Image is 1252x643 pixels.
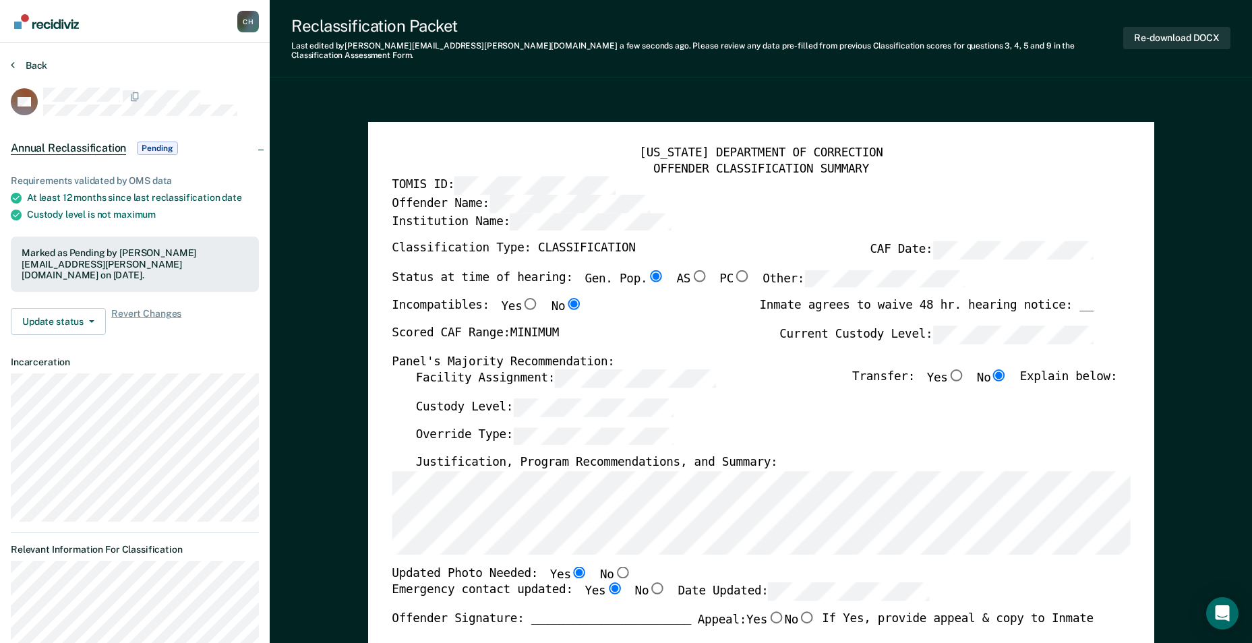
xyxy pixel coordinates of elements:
input: Gen. Pop. [647,270,665,282]
label: Date Updated: [678,583,929,601]
div: Incompatibles: [392,298,583,326]
label: Yes [501,298,539,315]
div: Last edited by [PERSON_NAME][EMAIL_ADDRESS][PERSON_NAME][DOMAIN_NAME] . Please review any data pr... [291,41,1123,61]
label: Gen. Pop. [585,270,664,288]
input: Override Type: [513,427,674,445]
span: Annual Reclassification [11,142,126,155]
label: Offender Name: [392,194,650,212]
div: Inmate agrees to waive 48 hr. hearing notice: __ [759,298,1093,326]
input: Current Custody Level: [932,326,1093,344]
label: Yes [926,369,964,388]
label: PC [719,270,750,288]
input: No [649,583,666,595]
button: Back [11,59,47,71]
label: Institution Name: [392,212,671,231]
input: No [565,298,583,310]
label: TOMIS ID: [392,177,615,195]
div: Updated Photo Needed: [392,566,631,583]
input: Yes [605,583,623,595]
label: No [784,611,815,628]
div: Reclassification Packet [291,16,1123,36]
label: No [634,583,665,601]
input: Yes [767,611,785,623]
label: Appeal: [697,611,815,639]
label: Override Type: [415,427,674,445]
span: date [222,192,241,203]
div: Panel's Majority Recommendation: [392,354,1094,369]
dt: Relevant Information For Classification [11,544,259,555]
label: Classification Type: CLASSIFICATION [392,241,635,259]
label: CAF Date: [870,241,1093,259]
img: Recidiviz [14,14,79,29]
span: a few seconds ago [620,41,689,51]
label: Other: [763,270,965,288]
label: No [600,566,631,583]
label: Justification, Program Recommendations, and Summary: [415,455,777,470]
div: [US_STATE] DEPARTMENT OF CORRECTION [392,146,1130,161]
input: No [614,566,631,578]
input: Offender Name: [489,194,650,212]
input: Yes [522,298,539,310]
button: Profile dropdown button [237,11,259,32]
div: Marked as Pending by [PERSON_NAME][EMAIL_ADDRESS][PERSON_NAME][DOMAIN_NAME] on [DATE]. [22,247,248,281]
input: Custody Level: [513,398,674,417]
span: maximum [113,209,156,220]
input: PC [734,270,751,282]
div: Custody level is not [27,209,259,220]
div: At least 12 months since last reclassification [27,192,259,204]
span: Pending [137,142,177,155]
label: No [551,298,582,315]
div: Emergency contact updated: [392,583,929,611]
dt: Incarceration [11,357,259,368]
input: Other: [804,270,965,288]
input: TOMIS ID: [454,177,615,195]
input: No [990,369,1008,381]
label: Scored CAF Range: MINIMUM [392,326,559,344]
button: Update status [11,308,106,335]
div: C H [237,11,259,32]
input: No [798,611,816,623]
label: Yes [746,611,784,628]
input: Yes [570,566,588,578]
input: Institution Name: [510,212,671,231]
label: No [977,369,1008,388]
div: Open Intercom Messenger [1206,597,1239,630]
label: AS [676,270,707,288]
input: Yes [947,369,965,381]
div: OFFENDER CLASSIFICATION SUMMARY [392,161,1130,177]
label: Current Custody Level: [779,326,1094,344]
label: Facility Assignment: [415,369,715,388]
input: Date Updated: [768,583,928,601]
span: Revert Changes [111,308,181,335]
label: Yes [549,566,587,583]
input: AS [690,270,708,282]
input: Facility Assignment: [555,369,715,388]
label: Yes [585,583,622,601]
label: Custody Level: [415,398,674,417]
div: Status at time of hearing: [392,270,965,298]
div: Requirements validated by OMS data [11,175,259,187]
input: CAF Date: [932,241,1093,259]
button: Re-download DOCX [1123,27,1230,49]
div: Transfer: Explain below: [852,369,1117,398]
